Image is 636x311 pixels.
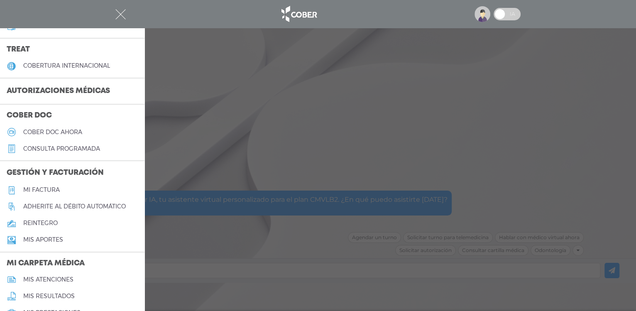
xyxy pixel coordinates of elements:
[23,186,60,193] h5: Mi factura
[23,276,73,283] h5: mis atenciones
[475,6,490,22] img: profile-placeholder.svg
[23,220,58,227] h5: reintegro
[23,203,126,210] h5: Adherite al débito automático
[277,4,320,24] img: logo_cober_home-white.png
[23,236,63,243] h5: Mis aportes
[23,129,82,136] h5: Cober doc ahora
[23,145,100,152] h5: consulta programada
[23,23,73,30] h5: Mi plan médico
[115,9,126,20] img: Cober_menu-close-white.svg
[23,62,110,69] h5: cobertura internacional
[23,293,75,300] h5: mis resultados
